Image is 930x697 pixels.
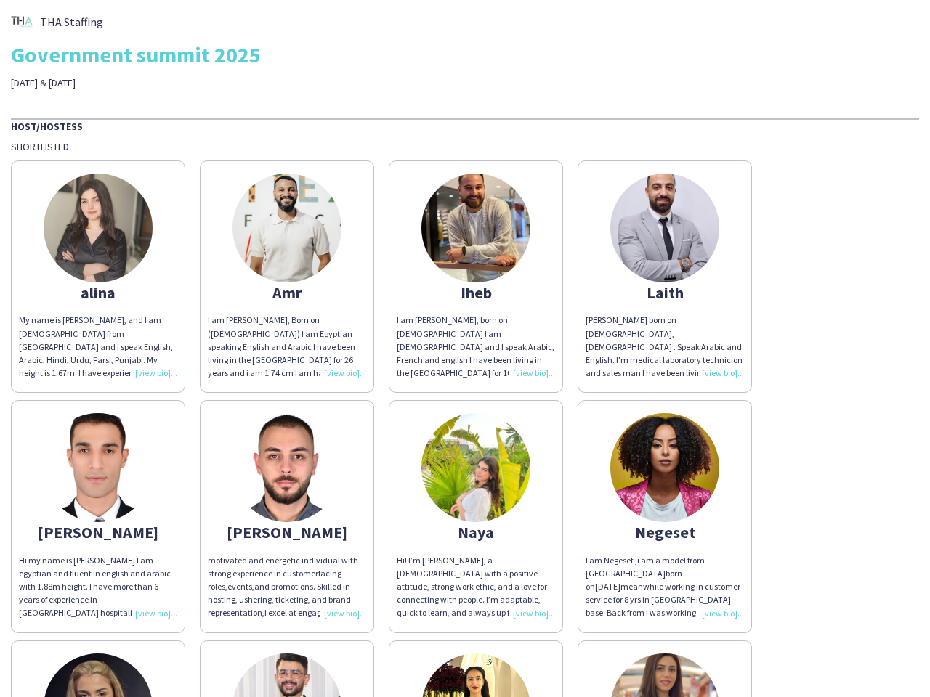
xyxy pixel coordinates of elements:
div: Negeset [586,526,744,539]
div: Naya [397,526,555,539]
div: Shortlisted [11,140,919,153]
div: [PERSON_NAME] born on [DEMOGRAPHIC_DATA], [DEMOGRAPHIC_DATA] . Speak Arabic and English. I'm medi... [586,314,744,380]
div: [PERSON_NAME] [19,526,177,539]
div: Government summit 2025 [11,44,919,65]
img: thumb-66fa5dee0a23a.jpg [421,174,530,282]
img: thumb-6728c416b7d28.jpg [610,174,719,282]
div: I am [PERSON_NAME], born on [DEMOGRAPHIC_DATA] I am [DEMOGRAPHIC_DATA] and I speak Arabic, French... [397,314,555,380]
span: THA Staffing [40,15,103,28]
div: My name is [PERSON_NAME], and I am [DEMOGRAPHIC_DATA] from [GEOGRAPHIC_DATA] and i speak English,... [19,314,177,380]
img: thumb-1679642050641d4dc284058.jpeg [610,413,719,522]
img: thumb-6756fdcf2a758.jpeg [44,413,153,522]
div: alina [19,286,177,299]
div: [PERSON_NAME] [208,526,366,539]
div: Iheb [397,286,555,299]
div: I am [PERSON_NAME], Born on ([DEMOGRAPHIC_DATA]) I am Egyptian speaking English and Arabic I have... [208,314,366,380]
div: [DATE] & [DATE] [11,76,329,89]
img: thumb-68dac54753c10.jpeg [421,413,530,522]
div: Host/Hostess [11,118,919,133]
img: thumb-66e450a78a8e7.jpeg [44,174,153,282]
span: meanwhile working in customer service for 8 yrs in [GEOGRAPHIC_DATA] base. Back from I was workin... [586,581,743,645]
img: thumb-7467d447-952b-4a97-b2d1-640738fb6bf0.png [11,11,33,33]
div: Amr [208,286,366,299]
div: motivated and energetic individual with strong experience in customerfacing roles,events,and prom... [208,554,366,620]
div: Hi! I’m [PERSON_NAME], a [DEMOGRAPHIC_DATA] with a positive attitude, strong work ethic, and a lo... [397,554,555,620]
span: I am Negeset ,i am a model from [GEOGRAPHIC_DATA] [586,555,705,579]
div: Laith [586,286,744,299]
img: thumb-63e3840542f91.jpg [232,413,341,522]
span: [DATE] [595,581,620,592]
img: thumb-66c1b6852183e.jpeg [232,174,341,282]
div: Hi my name is [PERSON_NAME] I am egyptian and fluent in english and arabic with 1.88m height. I h... [19,554,177,620]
